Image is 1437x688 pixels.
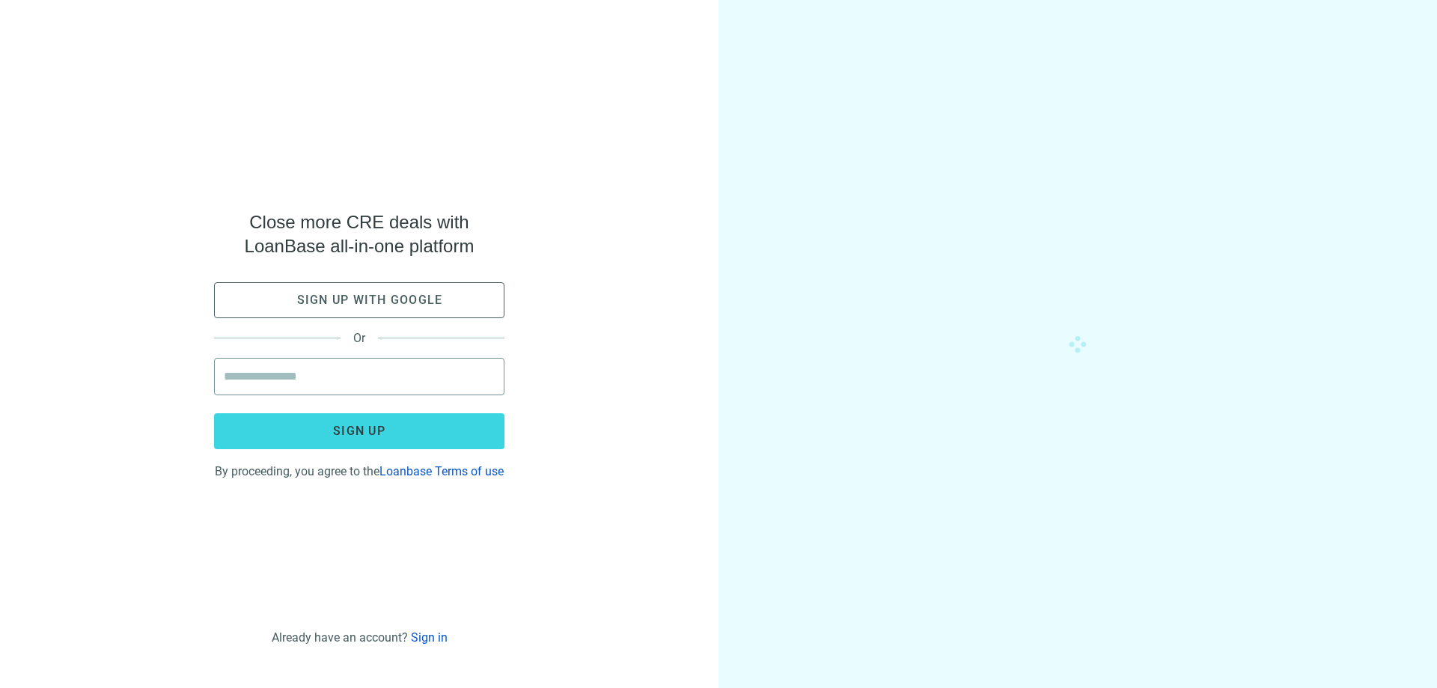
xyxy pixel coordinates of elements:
[341,331,378,345] span: Or
[333,424,385,438] span: Sign up
[214,413,504,449] button: Sign up
[214,282,504,318] button: Sign up with google
[379,464,504,478] a: Loanbase Terms of use
[214,461,504,478] div: By proceeding, you agree to the
[214,210,504,258] span: Close more CRE deals with LoanBase all-in-one platform
[297,293,443,307] span: Sign up with google
[411,630,448,645] a: Sign in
